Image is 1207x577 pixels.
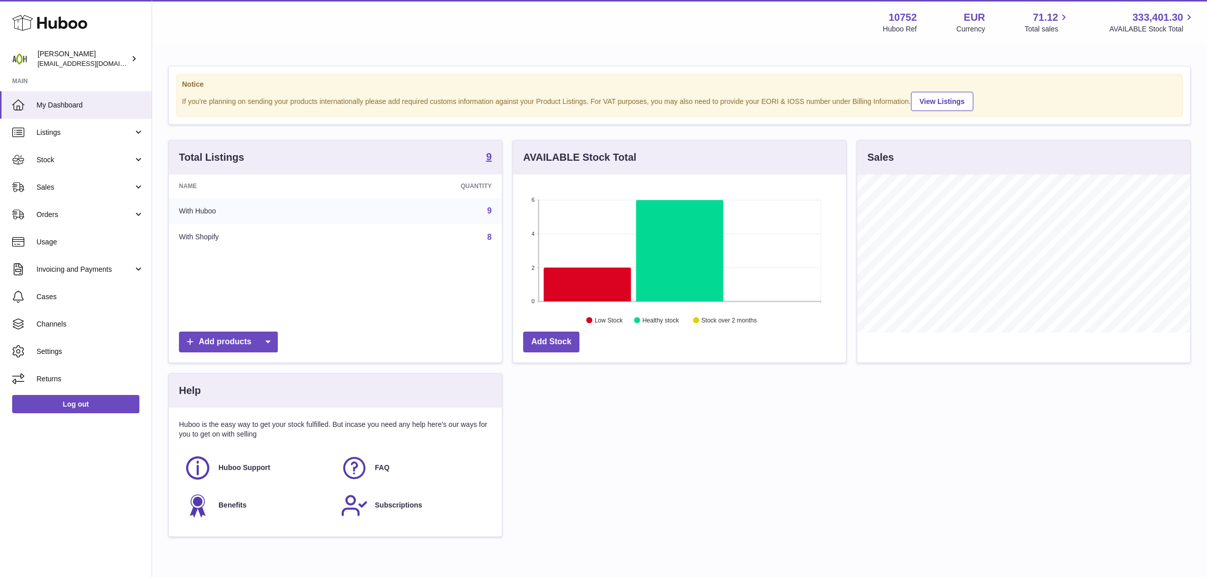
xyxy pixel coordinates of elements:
h3: Total Listings [179,151,244,164]
span: AVAILABLE Stock Total [1109,24,1195,34]
td: With Huboo [169,198,348,224]
span: Usage [36,237,144,247]
div: If you're planning on sending your products internationally please add required customs informati... [182,90,1177,111]
a: 333,401.30 AVAILABLE Stock Total [1109,11,1195,34]
span: FAQ [375,463,390,473]
a: Subscriptions [341,492,487,519]
a: FAQ [341,454,487,482]
span: Benefits [218,500,246,510]
a: View Listings [911,92,973,111]
span: Sales [36,183,133,192]
span: Orders [36,210,133,220]
a: Huboo Support [184,454,331,482]
th: Name [169,174,348,198]
div: Currency [957,24,985,34]
text: 0 [531,298,534,304]
span: Listings [36,128,133,137]
a: 71.12 Total sales [1025,11,1070,34]
a: Benefits [184,492,331,519]
strong: EUR [964,11,985,24]
strong: 10752 [889,11,917,24]
td: With Shopify [169,224,348,250]
strong: 9 [486,152,492,162]
span: Total sales [1025,24,1070,34]
text: 4 [531,231,534,237]
span: Invoicing and Payments [36,265,133,274]
span: [EMAIL_ADDRESS][DOMAIN_NAME] [38,59,149,67]
span: Cases [36,292,144,302]
text: Healthy stock [642,317,679,324]
a: Add products [179,332,278,352]
span: Settings [36,347,144,356]
strong: Notice [182,80,1177,89]
span: Returns [36,374,144,384]
text: 6 [531,197,534,203]
text: Stock over 2 months [702,317,757,324]
span: Huboo Support [218,463,270,473]
a: Add Stock [523,332,579,352]
span: 71.12 [1033,11,1058,24]
a: 9 [486,152,492,164]
h3: Help [179,384,201,398]
span: Stock [36,155,133,165]
a: Log out [12,395,139,413]
a: 8 [487,233,492,241]
h3: Sales [867,151,894,164]
span: Channels [36,319,144,329]
text: Low Stock [595,317,623,324]
span: Subscriptions [375,500,422,510]
div: Huboo Ref [883,24,917,34]
text: 2 [531,265,534,271]
h3: AVAILABLE Stock Total [523,151,636,164]
div: [PERSON_NAME] [38,49,129,68]
p: Huboo is the easy way to get your stock fulfilled. But incase you need any help here's our ways f... [179,420,492,439]
img: internalAdmin-10752@internal.huboo.com [12,51,27,66]
span: My Dashboard [36,100,144,110]
span: 333,401.30 [1132,11,1183,24]
th: Quantity [348,174,502,198]
a: 9 [487,206,492,215]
